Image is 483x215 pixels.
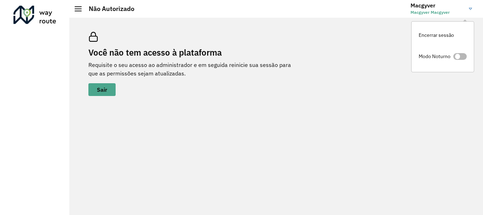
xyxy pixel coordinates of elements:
[88,61,301,78] p: Requisite o seu acesso ao administrador e em seguida reinicie sua sessão para que as permissões s...
[88,83,116,96] button: button
[412,24,474,46] a: Encerrar sessão
[82,5,134,13] h2: Não Autorizado
[88,47,301,58] h2: Você não tem acesso à plataforma
[411,2,464,9] h3: Macgyver
[419,53,450,60] span: Modo Noturno
[411,9,464,16] span: Macgyver Macgyver
[97,87,107,92] span: Sair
